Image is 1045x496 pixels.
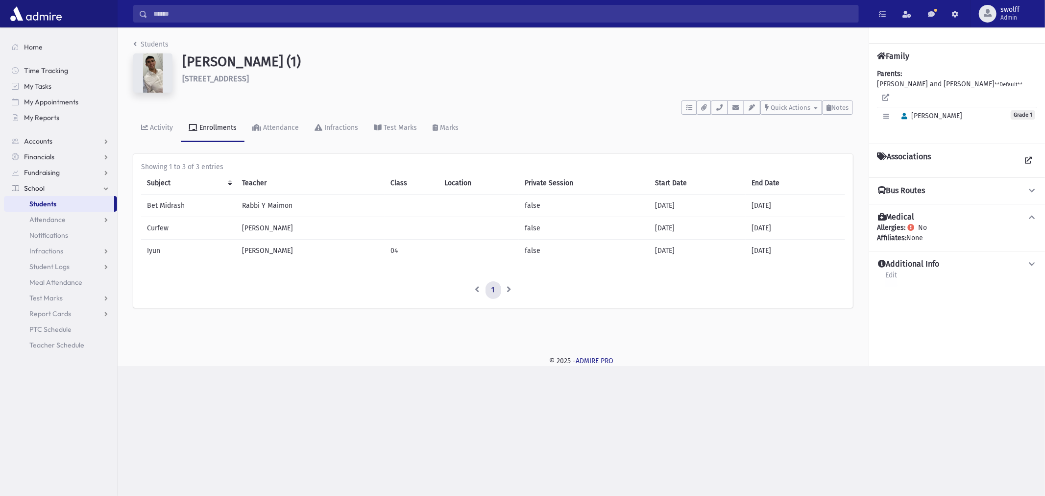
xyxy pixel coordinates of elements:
a: Notifications [4,227,117,243]
span: Infractions [29,247,63,255]
div: Infractions [322,124,358,132]
span: My Tasks [24,82,51,91]
span: Accounts [24,137,52,146]
div: Showing 1 to 3 of 3 entries [141,162,845,172]
button: Quick Actions [760,100,822,115]
td: false [519,195,649,217]
a: Activity [133,115,181,142]
span: My Appointments [24,98,78,106]
a: Accounts [4,133,117,149]
a: Financials [4,149,117,165]
span: Financials [24,152,54,161]
a: Enrollments [181,115,244,142]
span: Meal Attendance [29,278,82,287]
a: Meal Attendance [4,274,117,290]
a: Attendance [4,212,117,227]
td: [DATE] [649,240,746,262]
a: Test Marks [366,115,425,142]
th: Private Session [519,172,649,195]
div: Activity [148,124,173,132]
a: Time Tracking [4,63,117,78]
td: [PERSON_NAME] [236,217,385,240]
a: Marks [425,115,466,142]
div: [PERSON_NAME] and [PERSON_NAME] [877,69,1037,136]
span: Test Marks [29,294,63,302]
div: Enrollments [197,124,237,132]
a: Student Logs [4,259,117,274]
td: false [519,217,649,240]
td: [PERSON_NAME] [236,240,385,262]
span: Attendance [29,215,66,224]
td: false [519,240,649,262]
div: Marks [438,124,459,132]
button: Medical [877,212,1037,223]
b: Affiliates: [877,234,906,242]
th: Class [385,172,438,195]
span: Admin [1000,14,1020,22]
b: Parents: [877,70,902,78]
a: PTC Schedule [4,322,117,337]
div: None [877,233,1037,243]
span: Teacher Schedule [29,341,84,349]
nav: breadcrumb [133,39,169,53]
a: Report Cards [4,306,117,322]
span: Grade 1 [1011,110,1035,120]
h4: Additional Info [878,259,939,270]
td: [DATE] [746,217,845,240]
a: Edit [885,270,898,287]
span: Students [29,199,56,208]
span: Fundraising [24,168,60,177]
div: No [877,223,1037,243]
a: Attendance [244,115,307,142]
h4: Medical [878,212,914,223]
a: 1 [486,281,501,299]
a: Students [4,196,114,212]
a: My Reports [4,110,117,125]
img: AdmirePro [8,4,64,24]
a: My Appointments [4,94,117,110]
h4: Associations [877,152,931,170]
a: Infractions [4,243,117,259]
a: Test Marks [4,290,117,306]
a: Fundraising [4,165,117,180]
span: Report Cards [29,309,71,318]
span: [PERSON_NAME] [897,112,962,120]
a: Students [133,40,169,49]
input: Search [147,5,858,23]
span: Quick Actions [771,104,810,111]
button: Additional Info [877,259,1037,270]
span: School [24,184,45,193]
div: Test Marks [382,124,417,132]
td: Curfew [141,217,236,240]
h4: Bus Routes [878,186,925,196]
td: 04 [385,240,438,262]
th: Subject [141,172,236,195]
td: [DATE] [746,195,845,217]
th: Start Date [649,172,746,195]
a: Teacher Schedule [4,337,117,353]
img: 621tf8= [133,53,172,93]
a: View all Associations [1020,152,1037,170]
div: © 2025 - [133,356,1029,366]
button: Notes [822,100,853,115]
td: Rabbi Y Maimon [236,195,385,217]
span: Student Logs [29,262,70,271]
td: [DATE] [649,195,746,217]
h4: Family [877,51,909,61]
span: Notifications [29,231,68,240]
th: Teacher [236,172,385,195]
a: Home [4,39,117,55]
a: Infractions [307,115,366,142]
span: Home [24,43,43,51]
b: Allergies: [877,223,905,232]
button: Bus Routes [877,186,1037,196]
h6: [STREET_ADDRESS] [182,74,853,83]
span: My Reports [24,113,59,122]
th: End Date [746,172,845,195]
a: School [4,180,117,196]
th: Location [438,172,519,195]
td: Bet Midrash [141,195,236,217]
td: Iyun [141,240,236,262]
h1: [PERSON_NAME] (1) [182,53,853,70]
span: PTC Schedule [29,325,72,334]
